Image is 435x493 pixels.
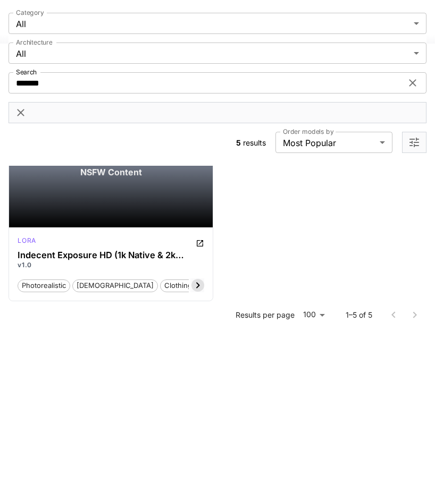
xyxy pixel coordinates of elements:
[299,307,329,322] div: 100
[283,137,375,149] span: Most Popular
[236,138,241,147] span: 5
[16,67,37,76] label: Search
[243,138,266,147] span: results
[18,250,204,260] h3: Indecent Exposure HD (1k Native & 2k Upscaled)
[16,38,52,47] label: Architecture
[408,136,421,149] button: Open more filters
[161,280,196,291] span: clothing
[18,278,70,292] button: photorealistic
[346,310,372,320] p: 1–5 of 5
[73,280,157,291] span: [DEMOGRAPHIC_DATA]
[18,236,36,245] p: lora
[283,127,333,136] label: Order models by
[72,278,158,292] button: [DEMOGRAPHIC_DATA]
[18,280,70,291] span: photorealistic
[16,47,409,60] span: All
[14,106,27,120] button: Clear filters (1)
[236,310,295,320] p: Results per page
[18,236,36,249] div: SD 1.5
[160,278,196,292] button: clothing
[16,18,409,30] span: All
[196,236,204,249] button: Open in CivitAI
[18,260,204,270] p: v1.0
[16,8,44,17] label: Category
